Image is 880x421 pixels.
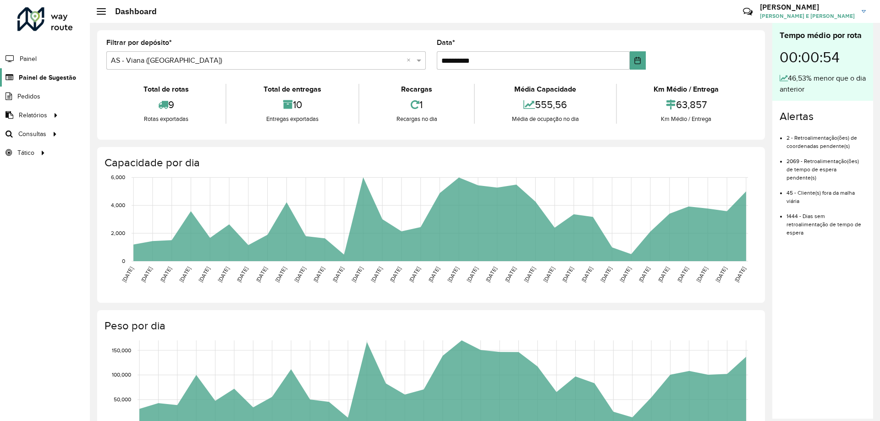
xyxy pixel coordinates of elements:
[274,266,287,283] text: [DATE]
[331,266,345,283] text: [DATE]
[106,37,172,48] label: Filtrar por depósito
[121,266,134,283] text: [DATE]
[389,266,402,283] text: [DATE]
[362,84,472,95] div: Recargas
[780,42,866,73] div: 00:00:54
[446,266,460,283] text: [DATE]
[198,266,211,283] text: [DATE]
[477,115,613,124] div: Média de ocupação no dia
[362,95,472,115] div: 1
[715,266,728,283] text: [DATE]
[362,115,472,124] div: Recargas no dia
[786,205,866,237] li: 1444 - Dias sem retroalimentação de tempo de espera
[466,266,479,283] text: [DATE]
[760,3,855,11] h3: [PERSON_NAME]
[786,127,866,150] li: 2 - Retroalimentação(ões) de coordenadas pendente(s)
[484,266,498,283] text: [DATE]
[638,266,651,283] text: [DATE]
[407,55,414,66] span: Clear all
[780,73,866,95] div: 46,53% menor que o dia anterior
[19,110,47,120] span: Relatórios
[293,266,307,283] text: [DATE]
[780,110,866,123] h4: Alertas
[760,12,855,20] span: [PERSON_NAME] E [PERSON_NAME]
[542,266,555,283] text: [DATE]
[114,396,131,402] text: 50,000
[122,258,125,264] text: 0
[619,266,632,283] text: [DATE]
[312,266,325,283] text: [DATE]
[236,266,249,283] text: [DATE]
[786,182,866,205] li: 45 - Cliente(s) fora da malha viária
[780,29,866,42] div: Tempo médio por rota
[733,266,747,283] text: [DATE]
[561,266,574,283] text: [DATE]
[255,266,268,283] text: [DATE]
[111,202,125,208] text: 4,000
[104,156,756,169] h4: Capacidade por dia
[437,37,455,48] label: Data
[111,175,125,180] text: 6,000
[504,266,517,283] text: [DATE]
[695,266,709,283] text: [DATE]
[109,84,223,95] div: Total de rotas
[106,6,157,16] h2: Dashboard
[408,266,421,283] text: [DATE]
[630,51,646,70] button: Choose Date
[229,95,356,115] div: 10
[619,95,753,115] div: 63,857
[786,150,866,182] li: 2069 - Retroalimentação(ões) de tempo de espera pendente(s)
[109,95,223,115] div: 9
[159,266,172,283] text: [DATE]
[657,266,670,283] text: [DATE]
[427,266,440,283] text: [DATE]
[217,266,230,283] text: [DATE]
[351,266,364,283] text: [DATE]
[112,347,131,353] text: 150,000
[20,54,37,64] span: Painel
[112,372,131,378] text: 100,000
[178,266,192,283] text: [DATE]
[477,95,613,115] div: 555,56
[18,129,46,139] span: Consultas
[370,266,383,283] text: [DATE]
[109,115,223,124] div: Rotas exportadas
[580,266,594,283] text: [DATE]
[619,84,753,95] div: Km Médio / Entrega
[104,319,756,333] h4: Peso por dia
[523,266,536,283] text: [DATE]
[738,2,758,22] a: Contato Rápido
[17,92,40,101] span: Pedidos
[229,84,356,95] div: Total de entregas
[111,230,125,236] text: 2,000
[19,73,76,82] span: Painel de Sugestão
[229,115,356,124] div: Entregas exportadas
[477,84,613,95] div: Média Capacidade
[599,266,613,283] text: [DATE]
[17,148,34,158] span: Tático
[619,115,753,124] div: Km Médio / Entrega
[676,266,689,283] text: [DATE]
[140,266,153,283] text: [DATE]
